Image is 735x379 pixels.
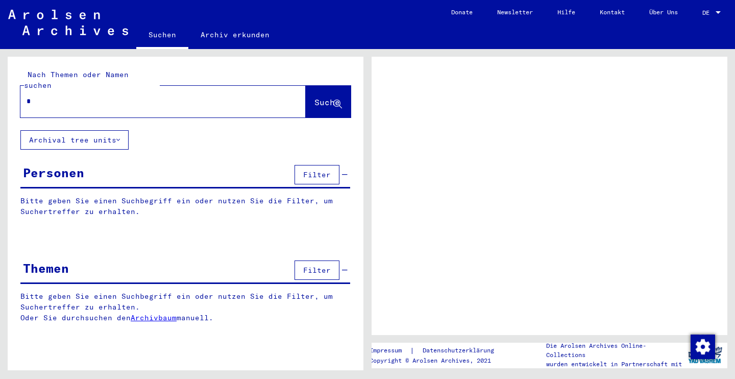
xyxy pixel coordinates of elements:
[131,313,177,322] a: Archivbaum
[691,335,715,359] img: Zustimmung ändern
[8,10,128,35] img: Arolsen_neg.svg
[370,345,506,356] div: |
[702,9,714,16] span: DE
[23,163,84,182] div: Personen
[295,165,339,184] button: Filter
[546,360,683,369] p: wurden entwickelt in Partnerschaft mit
[136,22,188,49] a: Suchen
[303,266,331,275] span: Filter
[414,345,506,356] a: Datenschutzerklärung
[24,70,129,90] mat-label: Nach Themen oder Namen suchen
[546,341,683,360] p: Die Arolsen Archives Online-Collections
[295,260,339,280] button: Filter
[314,97,340,107] span: Suche
[20,291,351,323] p: Bitte geben Sie einen Suchbegriff ein oder nutzen Sie die Filter, um Suchertreffer zu erhalten. O...
[20,196,350,217] p: Bitte geben Sie einen Suchbegriff ein oder nutzen Sie die Filter, um Suchertreffer zu erhalten.
[370,345,410,356] a: Impressum
[23,259,69,277] div: Themen
[188,22,282,47] a: Archiv erkunden
[686,342,724,368] img: yv_logo.png
[20,130,129,150] button: Archival tree units
[370,356,506,365] p: Copyright © Arolsen Archives, 2021
[306,86,351,117] button: Suche
[303,170,331,179] span: Filter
